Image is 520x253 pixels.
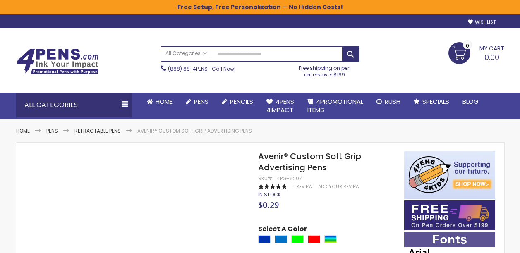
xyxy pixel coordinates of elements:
[16,48,99,75] img: 4Pens Custom Pens and Promotional Products
[301,93,370,119] a: 4PROMOTIONALITEMS
[290,62,359,78] div: Free shipping on pen orders over $199
[484,52,499,62] span: 0.00
[266,97,294,114] span: 4Pens 4impact
[456,93,485,111] a: Blog
[370,93,407,111] a: Rush
[324,235,337,243] div: Assorted
[194,97,208,106] span: Pens
[462,97,479,106] span: Blog
[140,93,179,111] a: Home
[46,127,58,134] a: Pens
[168,65,235,72] span: - Call Now!
[422,97,449,106] span: Specials
[296,184,313,190] span: Review
[179,93,215,111] a: Pens
[318,184,360,190] a: Add Your Review
[165,50,207,57] span: All Categories
[74,127,121,134] a: Retractable Pens
[308,235,320,243] div: Red
[307,97,363,114] span: 4PROMOTIONAL ITEMS
[258,199,279,210] span: $0.29
[404,200,495,230] img: Free shipping on orders over $199
[16,127,30,134] a: Home
[258,184,287,189] div: 100%
[230,97,253,106] span: Pencils
[16,93,132,117] div: All Categories
[385,97,400,106] span: Rush
[466,42,469,50] span: 0
[292,184,294,190] span: 1
[407,93,456,111] a: Specials
[468,19,496,25] a: Wishlist
[258,191,281,198] span: In stock
[156,97,173,106] span: Home
[258,175,273,182] strong: SKU
[258,191,281,198] div: Availability
[161,47,211,60] a: All Categories
[258,235,271,243] div: Blue
[137,128,252,134] li: Avenir® Custom Soft Grip Advertising Pens
[258,150,361,173] span: Avenir® Custom Soft Grip Advertising Pens
[448,42,504,63] a: 0.00 0
[258,224,307,236] span: Select A Color
[275,235,287,243] div: Blue Light
[404,151,495,199] img: 4pens 4 kids
[292,184,314,190] a: 1 Review
[215,93,260,111] a: Pencils
[260,93,301,119] a: 4Pens4impact
[277,175,302,182] div: 4PG-6207
[291,235,304,243] div: Lime Green
[168,65,208,72] a: (888) 88-4PENS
